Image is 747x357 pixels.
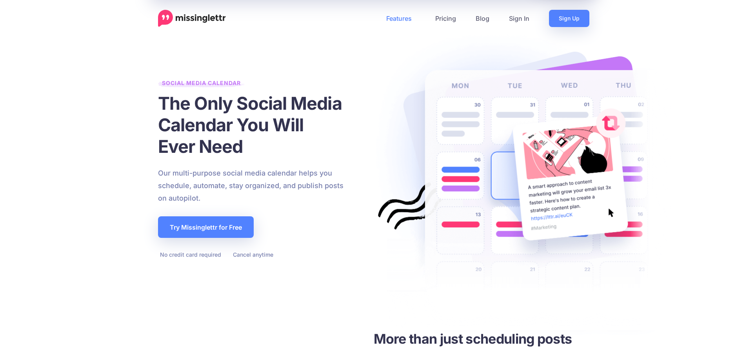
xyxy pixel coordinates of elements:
li: Cancel anytime [231,250,273,259]
a: Features [376,10,425,27]
a: Blog [466,10,499,27]
a: Sign Up [549,10,589,27]
span: Social Media Calendar [158,80,245,90]
a: Try Missinglettr for Free [158,216,254,238]
p: Our multi-purpose social media calendar helps you schedule, automate, stay organized, and publish... [158,167,352,205]
a: Home [158,10,226,27]
h1: The Only Social Media Calendar You Will Ever Need [158,92,352,157]
h3: More than just scheduling posts [374,330,595,348]
a: Pricing [425,10,466,27]
li: No credit card required [158,250,221,259]
a: Sign In [499,10,539,27]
